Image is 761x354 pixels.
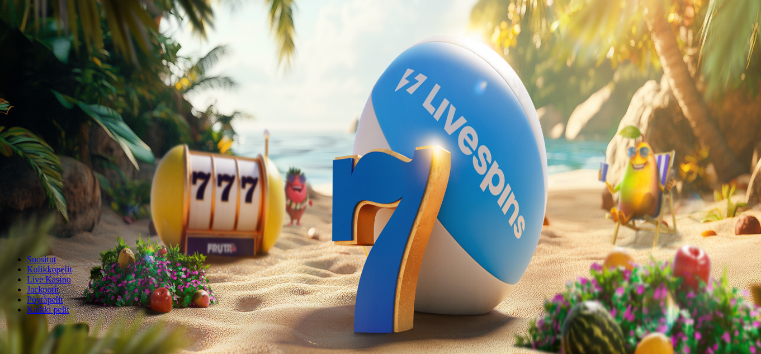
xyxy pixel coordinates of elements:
[27,285,59,294] a: Jackpotit
[27,265,72,274] a: Kolikkopelit
[4,235,757,336] header: Lobby
[27,305,69,314] span: Kaikki pelit
[4,235,757,315] nav: Lobby
[27,295,63,304] a: Pöytäpelit
[27,254,56,264] a: Suositut
[27,275,71,284] a: Live Kasino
